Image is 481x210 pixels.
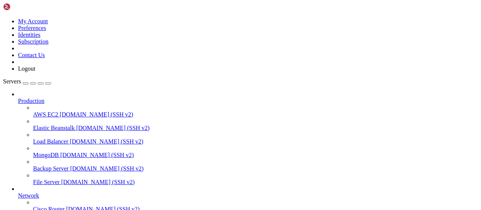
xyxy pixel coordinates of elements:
[18,65,35,72] a: Logout
[33,152,478,159] a: MongoDB [DOMAIN_NAME] (SSH v2)
[33,138,68,145] span: Load Balancer
[33,179,478,186] a: File Server [DOMAIN_NAME] (SSH v2)
[33,118,478,131] li: Elastic Beanstalk [DOMAIN_NAME] (SSH v2)
[18,52,45,58] a: Contact Us
[33,125,478,131] a: Elastic Beanstalk [DOMAIN_NAME] (SSH v2)
[33,145,478,159] li: MongoDB [DOMAIN_NAME] (SSH v2)
[18,192,39,199] span: Network
[33,152,59,158] span: MongoDB
[3,3,46,11] img: Shellngn
[33,111,478,118] a: AWS EC2 [DOMAIN_NAME] (SSH v2)
[33,131,478,145] li: Load Balancer [DOMAIN_NAME] (SSH v2)
[60,152,134,158] span: [DOMAIN_NAME] (SSH v2)
[33,179,60,185] span: File Server
[18,38,48,45] a: Subscription
[33,159,478,172] li: Backup Server [DOMAIN_NAME] (SSH v2)
[18,91,478,186] li: Production
[33,104,478,118] li: AWS EC2 [DOMAIN_NAME] (SSH v2)
[33,165,69,172] span: Backup Server
[18,192,478,199] a: Network
[61,179,135,185] span: [DOMAIN_NAME] (SSH v2)
[18,98,478,104] a: Production
[76,125,150,131] span: [DOMAIN_NAME] (SSH v2)
[60,111,133,118] span: [DOMAIN_NAME] (SSH v2)
[33,172,478,186] li: File Server [DOMAIN_NAME] (SSH v2)
[70,165,144,172] span: [DOMAIN_NAME] (SSH v2)
[33,125,75,131] span: Elastic Beanstalk
[33,111,58,118] span: AWS EC2
[33,165,478,172] a: Backup Server [DOMAIN_NAME] (SSH v2)
[18,32,41,38] a: Identities
[70,138,144,145] span: [DOMAIN_NAME] (SSH v2)
[3,78,51,85] a: Servers
[18,25,46,31] a: Preferences
[18,18,48,24] a: My Account
[3,78,21,85] span: Servers
[33,138,478,145] a: Load Balancer [DOMAIN_NAME] (SSH v2)
[18,98,44,104] span: Production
